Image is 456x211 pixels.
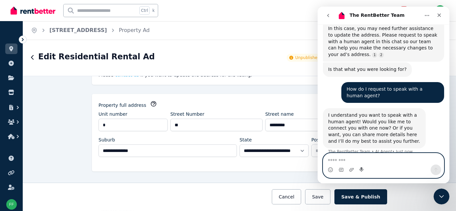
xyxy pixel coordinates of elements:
button: Save [305,189,330,204]
a: Property Ad [119,27,150,33]
img: Frank frank@northwardrentals.com.au [435,5,445,16]
a: [STREET_ADDRESS] [49,27,107,33]
iframe: Intercom live chat [434,189,449,204]
label: Unit number [99,111,128,117]
img: Frank frank@northwardrentals.com.au [6,199,17,210]
label: Street Number [170,111,204,117]
nav: Breadcrumb [23,21,157,40]
label: Postcode [311,136,332,143]
label: Street name [265,111,294,117]
img: RentBetter [11,6,55,15]
label: Property full address [99,102,146,108]
span: 107 [400,6,408,11]
h1: Edit Residential Rental Ad [38,51,155,62]
label: State [240,136,252,143]
span: Unpublished changes [295,55,338,60]
label: Suburb [99,136,115,143]
span: k [152,8,155,13]
button: Cancel [272,189,301,204]
iframe: Intercom live chat [318,7,449,183]
button: Save & Publish [334,189,387,204]
span: Ctrl [139,6,150,15]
